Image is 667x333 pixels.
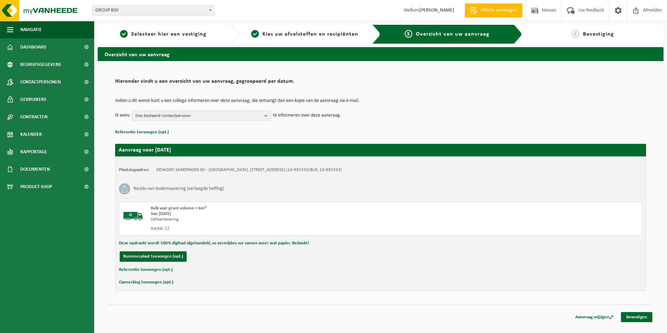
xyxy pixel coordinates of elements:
td: DEVAGRO SANERINGEN BV - [GEOGRAPHIC_DATA], [STREET_ADDRESS] (10-992333/BUS, 10-992333) [156,167,342,173]
button: Referentie toevoegen (opt.) [115,128,169,137]
span: Dashboard [20,38,46,56]
strong: Aanvraag voor [DATE] [119,147,171,153]
span: Overzicht van uw aanvraag [416,31,489,37]
span: 2 [251,30,259,38]
div: Aantal: 12 [151,226,409,231]
h2: Hieronder vindt u een overzicht van uw aanvraag, gegroepeerd per datum. [115,79,646,88]
button: Deze opdracht wordt 100% digitaal afgehandeld, zo vermijden we samen weer wat papier. Bedankt! [119,239,309,248]
a: Bevestigen [621,312,652,322]
span: Documenten [20,161,50,178]
p: te informeren over deze aanvraag. [273,110,341,121]
span: 1 [120,30,128,38]
span: Kies bestaand contactpersoon [135,111,262,121]
span: Selecteer hier een vestiging [131,31,207,37]
span: GROUP BSV [92,6,214,15]
button: Kies bestaand contactpersoon [132,110,271,121]
span: Bedrijfsgegevens [20,56,61,73]
strong: Plaatsingsadres: [119,168,149,172]
span: 3 [405,30,412,38]
button: Opmerking toevoegen (opt.) [119,278,173,287]
strong: Van [DATE] [151,212,171,216]
button: Nummerplaat toevoegen (opt.) [120,251,187,262]
span: GROUP BSV [92,5,214,16]
div: Zelfaanlevering [151,217,409,222]
span: Rapportage [20,143,47,161]
span: Contactpersonen [20,73,61,91]
p: Indien u dit wenst kunt u een collega informeren over deze aanvraag, die ontvangt dan een kopie v... [115,98,646,103]
span: Product Shop [20,178,52,195]
p: Ik wens [115,110,130,121]
strong: [PERSON_NAME] [419,8,454,13]
a: 2Kies uw afvalstoffen en recipiënten [243,30,367,38]
span: Offerte aanvragen [479,7,519,14]
span: Navigatie [20,21,42,38]
button: Referentie toevoegen (opt.) [119,265,173,274]
h3: Residu van bodemsanering (verlaagde heffing) [134,183,224,194]
img: BL-SO-LV.png [123,206,144,227]
span: Gebruikers [20,91,46,108]
h2: Overzicht van uw aanvraag [98,47,664,61]
a: 1Selecteer hier een vestiging [101,30,225,38]
span: Contracten [20,108,47,126]
a: Aanvraag wijzigen [570,312,619,322]
span: Bulk vast groot volume > 6m³ [151,206,206,210]
span: Bevestiging [583,31,614,37]
span: Kies uw afvalstoffen en recipiënten [262,31,358,37]
a: Offerte aanvragen [465,3,522,17]
span: Kalender [20,126,42,143]
span: 4 [572,30,579,38]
